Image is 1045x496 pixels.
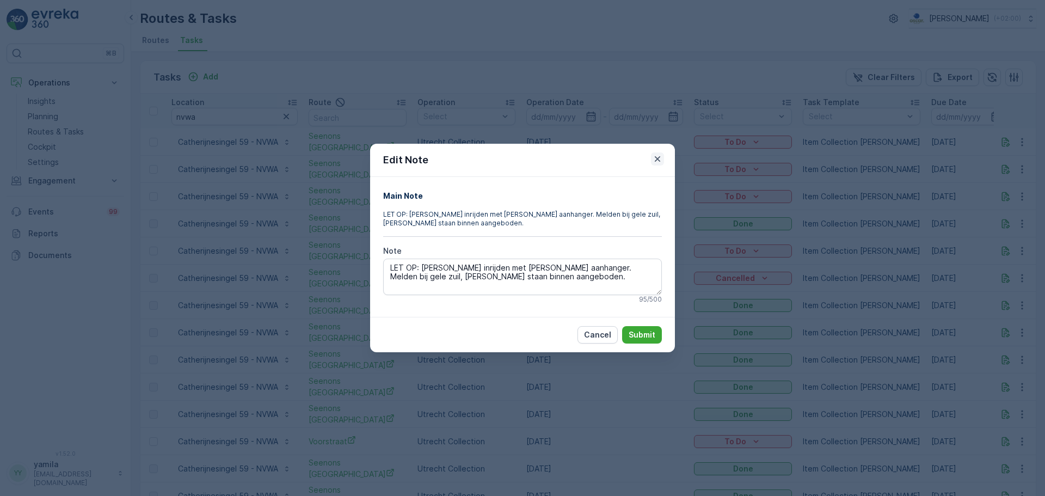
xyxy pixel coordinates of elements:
[383,210,662,228] p: LET OP: [PERSON_NAME] inrijden met [PERSON_NAME] aanhanger. Melden bij gele zuil, [PERSON_NAME] s...
[639,295,662,304] p: 95 / 500
[629,329,655,340] p: Submit
[383,259,662,295] textarea: LET OP: [PERSON_NAME] inrijden met [PERSON_NAME] aanhanger. Melden bij gele zuil, [PERSON_NAME] s...
[383,246,402,255] label: Note
[383,152,428,168] p: Edit Note
[584,329,611,340] p: Cancel
[622,326,662,344] button: Submit
[383,190,662,201] h4: Main Note
[577,326,618,344] button: Cancel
